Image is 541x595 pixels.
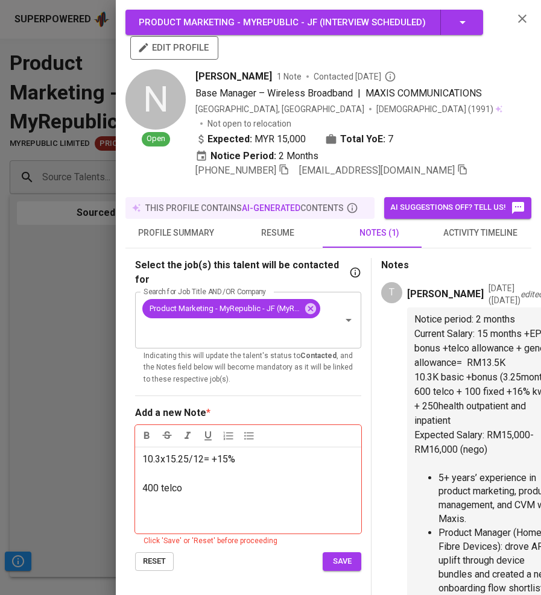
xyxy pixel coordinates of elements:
[142,299,320,318] div: Product Marketing - MyRepublic - JF (MyRepublic Limited)
[340,312,357,329] button: Open
[384,197,531,219] button: AI suggestions off? Tell us!
[135,552,174,571] button: reset
[145,202,344,214] p: this profile contains contents
[210,149,276,163] b: Notice Period:
[144,535,353,547] div: Click 'Save' or 'Reset' before proceeding
[207,118,291,130] p: Not open to relocation
[437,225,524,241] span: activity timeline
[195,132,306,146] div: MYR 15,000
[489,282,520,306] p: [DATE] ( [DATE] )
[381,282,402,303] div: T
[365,87,482,99] span: MAXIS COMMUNICATIONS
[390,201,525,215] span: AI suggestions off? Tell us!
[142,133,170,145] span: Open
[323,552,361,571] button: save
[299,165,455,176] span: [EMAIL_ADDRESS][DOMAIN_NAME]
[144,350,353,386] p: Indicating this will update the talent's status to , and the Notes field below will become mandat...
[133,225,220,241] span: profile summary
[358,86,361,101] span: |
[376,103,468,115] span: [DEMOGRAPHIC_DATA]
[139,17,426,28] span: Product Marketing - MyRepublic - JF ( Interview scheduled )
[130,42,218,52] a: edit profile
[336,225,423,241] span: notes (1)
[384,71,396,83] svg: By Malaysia recruiter
[314,71,396,83] span: Contacted [DATE]
[142,482,182,494] span: 400 telco
[130,36,218,59] button: edit profile
[195,165,276,176] span: [PHONE_NUMBER]
[234,225,321,241] span: resume
[277,71,302,83] span: 1 Note
[414,429,534,455] span: Expected Salary: RM15,000-RM16,000 (nego)
[195,69,272,84] span: [PERSON_NAME]
[414,313,515,325] span: Notice period: 2 months
[349,266,361,279] svg: If you have a specific job in mind for the talent, indicate it here. This will change the talent'...
[329,555,355,568] span: save
[142,453,235,465] span: 10.3x15.25/12= +15%
[195,149,318,163] div: 2 Months
[388,132,393,146] span: 7
[141,555,168,568] span: reset
[142,303,308,314] span: Product Marketing - MyRepublic - JF (MyRepublic Limited)
[135,258,347,287] p: Select the job(s) this talent will be contacted for
[125,69,186,130] div: N
[195,103,364,115] div: [GEOGRAPHIC_DATA], [GEOGRAPHIC_DATA]
[300,351,337,360] b: Contacted
[207,132,252,146] b: Expected:
[376,103,502,115] div: (1991)
[125,10,483,35] button: Product Marketing - MyRepublic - JF (Interview scheduled)
[135,406,206,420] div: Add a new Note
[195,87,353,99] span: Base Manager – Wireless Broadband
[407,287,484,301] p: [PERSON_NAME]
[242,203,300,213] span: AI-generated
[340,132,385,146] b: Total YoE:
[140,40,209,55] span: edit profile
